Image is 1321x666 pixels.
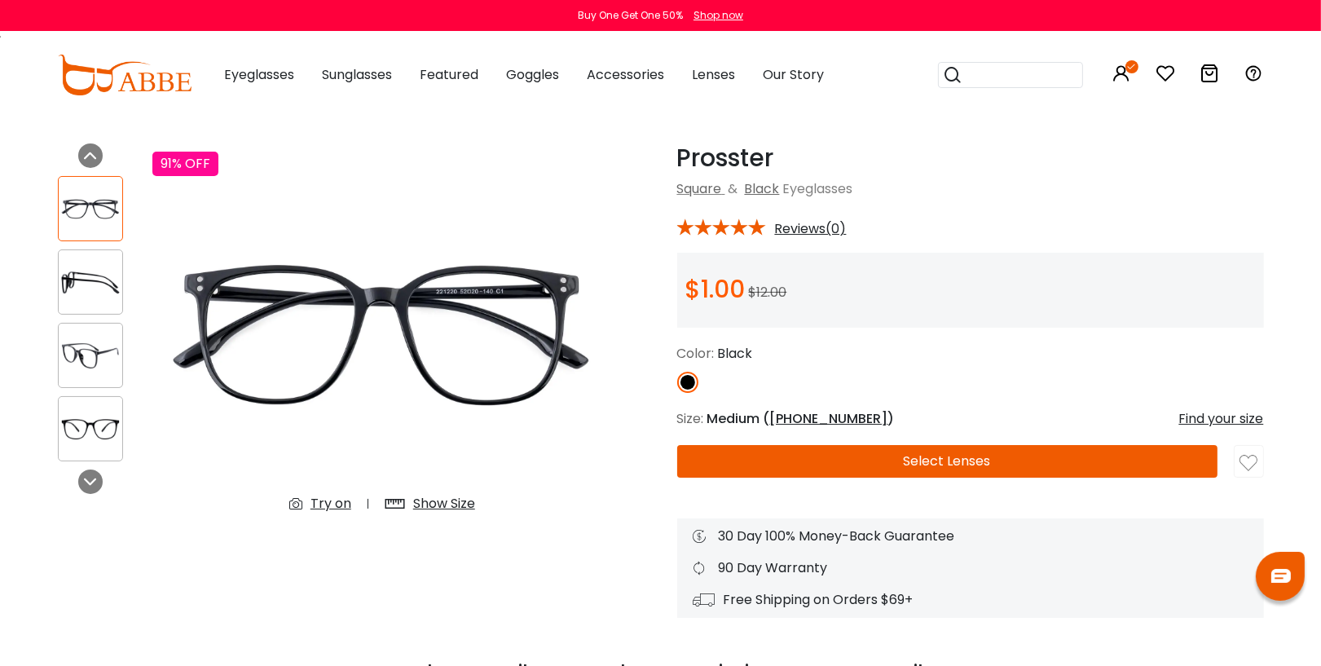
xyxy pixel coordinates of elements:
[1179,409,1264,429] div: Find your size
[694,8,743,23] div: Shop now
[718,344,753,363] span: Black
[59,193,122,225] img: Prosster Black Plastic Eyeglasses , UniversalBridgeFit , Lightweight Frames from ABBE Glasses
[59,413,122,445] img: Prosster Black Plastic Eyeglasses , UniversalBridgeFit , Lightweight Frames from ABBE Glasses
[745,179,780,198] a: Black
[692,65,735,84] span: Lenses
[587,65,664,84] span: Accessories
[58,55,192,95] img: abbeglasses.com
[677,445,1218,478] button: Select Lenses
[749,283,787,302] span: $12.00
[685,271,746,307] span: $1.00
[310,494,351,514] div: Try on
[578,8,683,23] div: Buy One Get One 50%
[694,590,1248,610] div: Free Shipping on Orders $69+
[152,152,218,176] div: 91% OFF
[152,143,611,526] img: Prosster Black Plastic Eyeglasses , UniversalBridgeFit , Lightweight Frames from ABBE Glasses
[707,409,895,428] span: Medium ( )
[677,409,704,428] span: Size:
[420,65,478,84] span: Featured
[224,65,294,84] span: Eyeglasses
[685,8,743,22] a: Shop now
[783,179,853,198] span: Eyeglasses
[1271,569,1291,583] img: chat
[694,558,1248,578] div: 90 Day Warranty
[59,340,122,372] img: Prosster Black Plastic Eyeglasses , UniversalBridgeFit , Lightweight Frames from ABBE Glasses
[770,409,888,428] span: [PHONE_NUMBER]
[413,494,475,514] div: Show Size
[725,179,742,198] span: &
[763,65,824,84] span: Our Story
[775,222,847,236] span: Reviews(0)
[677,344,715,363] span: Color:
[59,267,122,298] img: Prosster Black Plastic Eyeglasses , UniversalBridgeFit , Lightweight Frames from ABBE Glasses
[694,527,1248,546] div: 30 Day 100% Money-Back Guarantee
[506,65,559,84] span: Goggles
[677,179,722,198] a: Square
[677,143,1264,173] h1: Prosster
[1240,454,1257,472] img: like
[322,65,392,84] span: Sunglasses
